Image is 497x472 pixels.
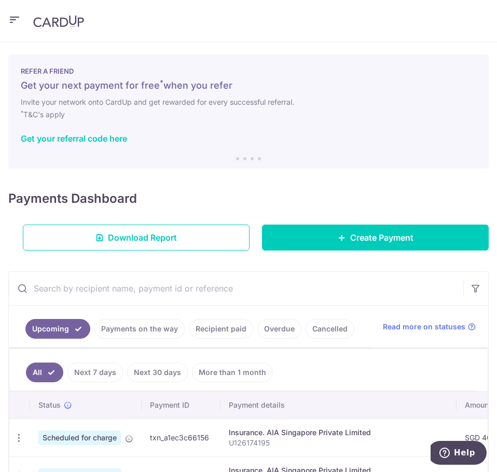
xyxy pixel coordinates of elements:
[431,441,487,467] iframe: Opens a widget where you can find more information
[220,392,457,419] th: Payment details
[192,363,273,382] a: More than 1 month
[142,419,220,456] td: txn_a1ec3c66156
[38,431,121,445] span: Scheduled for charge
[350,231,413,244] span: Create Payment
[67,363,123,382] a: Next 7 days
[127,363,188,382] a: Next 30 days
[465,400,491,410] span: Amount
[21,96,476,121] h6: Invite your network onto CardUp and get rewarded for every successful referral. T&C's apply
[21,79,476,92] h5: Get your next payment for free when you refer
[26,363,63,382] a: All
[94,319,185,339] a: Payments on the way
[108,231,177,244] span: Download Report
[229,438,448,448] p: U126174195
[189,319,253,339] a: Recipient paid
[383,322,476,332] a: Read more on statuses
[25,319,90,339] a: Upcoming
[9,272,463,305] input: Search by recipient name, payment id or reference
[229,427,448,438] div: Insurance. AIA Singapore Private Limited
[21,133,127,144] a: Get your referral code here
[262,225,489,251] a: Create Payment
[33,15,84,27] img: CardUp
[306,319,354,339] a: Cancelled
[21,67,476,75] p: REFER A FRIEND
[142,392,220,419] th: Payment ID
[8,189,137,208] h4: Payments Dashboard
[383,322,465,332] span: Read more on statuses
[23,225,250,251] a: Download Report
[257,319,301,339] a: Overdue
[38,400,61,410] span: Status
